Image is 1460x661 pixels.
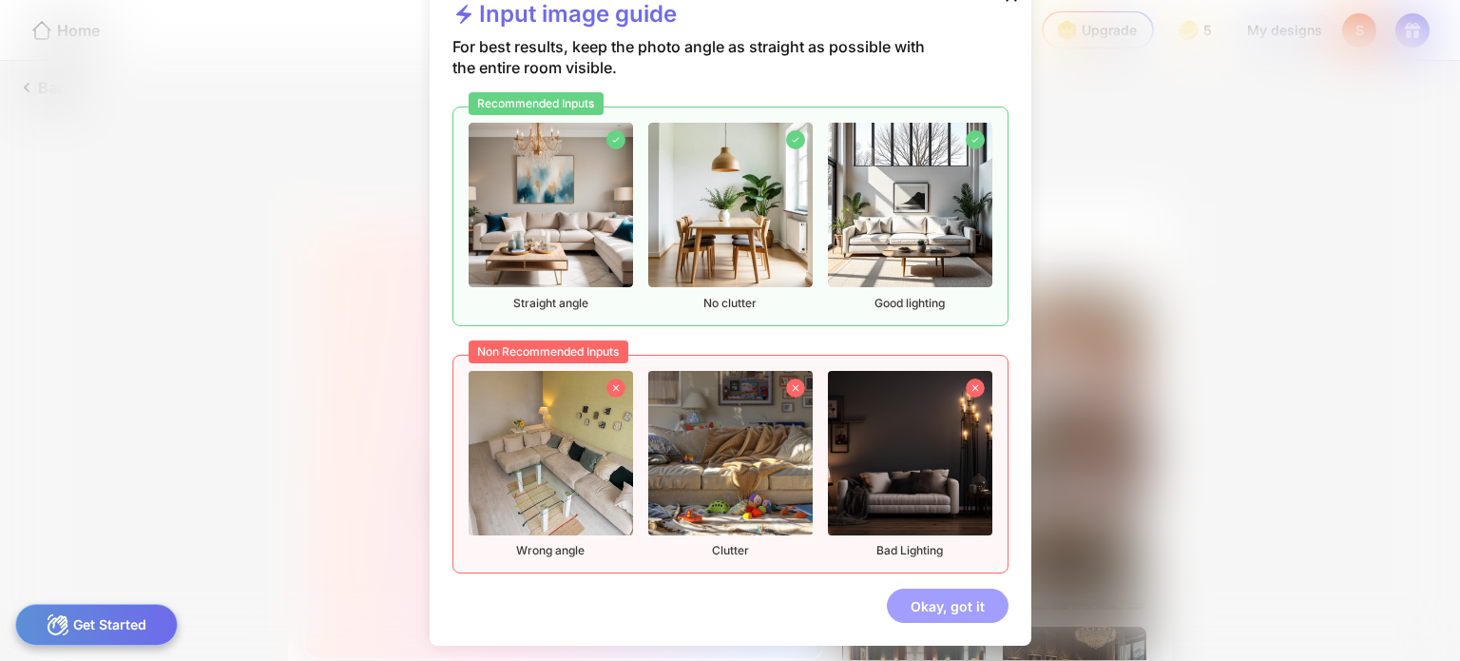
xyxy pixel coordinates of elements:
img: nonrecommendedImageFurnished2.png [648,371,813,535]
div: Recommended Inputs [469,92,605,115]
div: Get Started [15,604,178,646]
img: recommendedImageFurnished1.png [469,123,633,287]
div: For best results, keep the photo angle as straight as possible with the entire room visible. [452,36,948,107]
img: nonrecommendedImageFurnished1.png [469,371,633,535]
div: Bad Lighting [828,371,992,558]
div: No clutter [648,123,813,310]
div: Straight angle [469,123,633,310]
div: Okay, got it [887,589,1009,623]
div: Clutter [648,371,813,558]
div: Wrong angle [469,371,633,558]
div: Non Recommended Inputs [469,340,629,363]
img: nonrecommendedImageFurnished3.png [828,371,992,535]
div: Good lighting [828,123,992,310]
img: recommendedImageFurnished3.png [828,123,992,287]
img: recommendedImageFurnished2.png [648,123,813,287]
